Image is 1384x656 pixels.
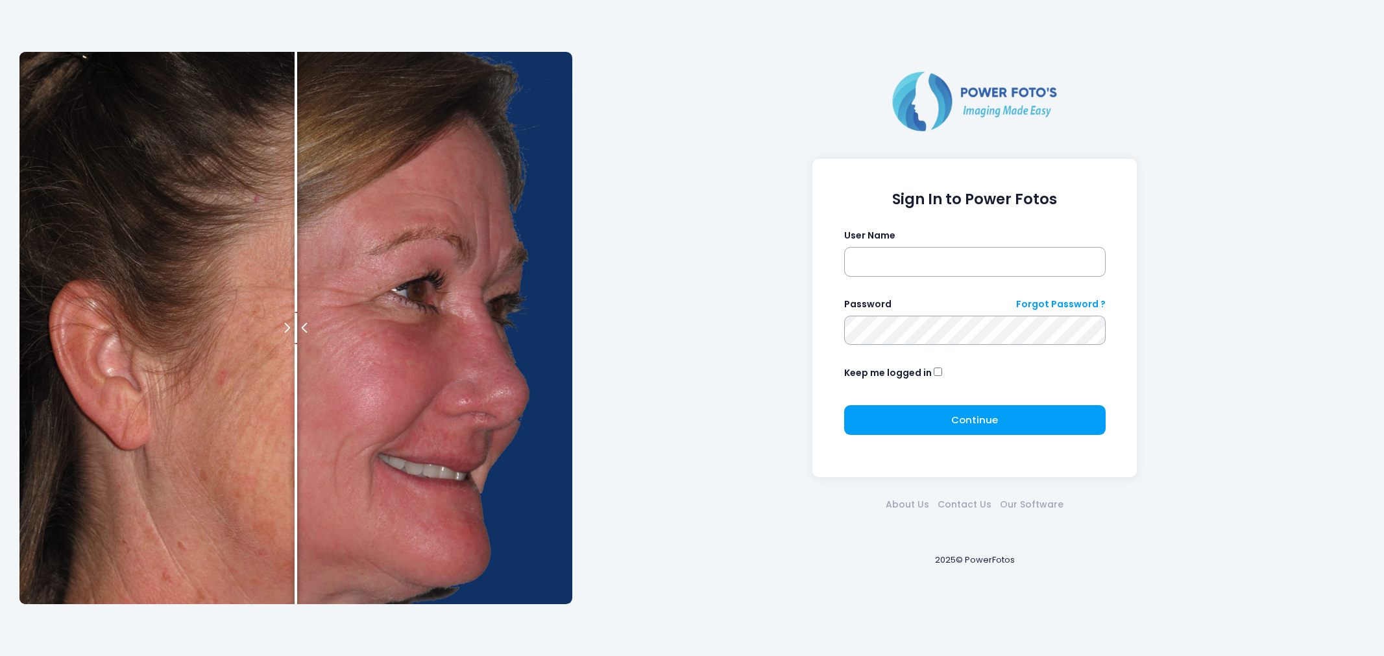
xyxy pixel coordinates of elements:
[844,298,892,311] label: Password
[585,533,1365,588] div: 2025© PowerFotos
[844,366,932,380] label: Keep me logged in
[996,498,1068,511] a: Our Software
[844,229,895,242] label: User Name
[844,405,1106,435] button: Continue
[934,498,996,511] a: Contact Us
[951,413,998,427] span: Continue
[887,69,1062,134] img: Logo
[882,498,934,511] a: About Us
[1016,298,1106,311] a: Forgot Password ?
[844,191,1106,208] h1: Sign In to Power Fotos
